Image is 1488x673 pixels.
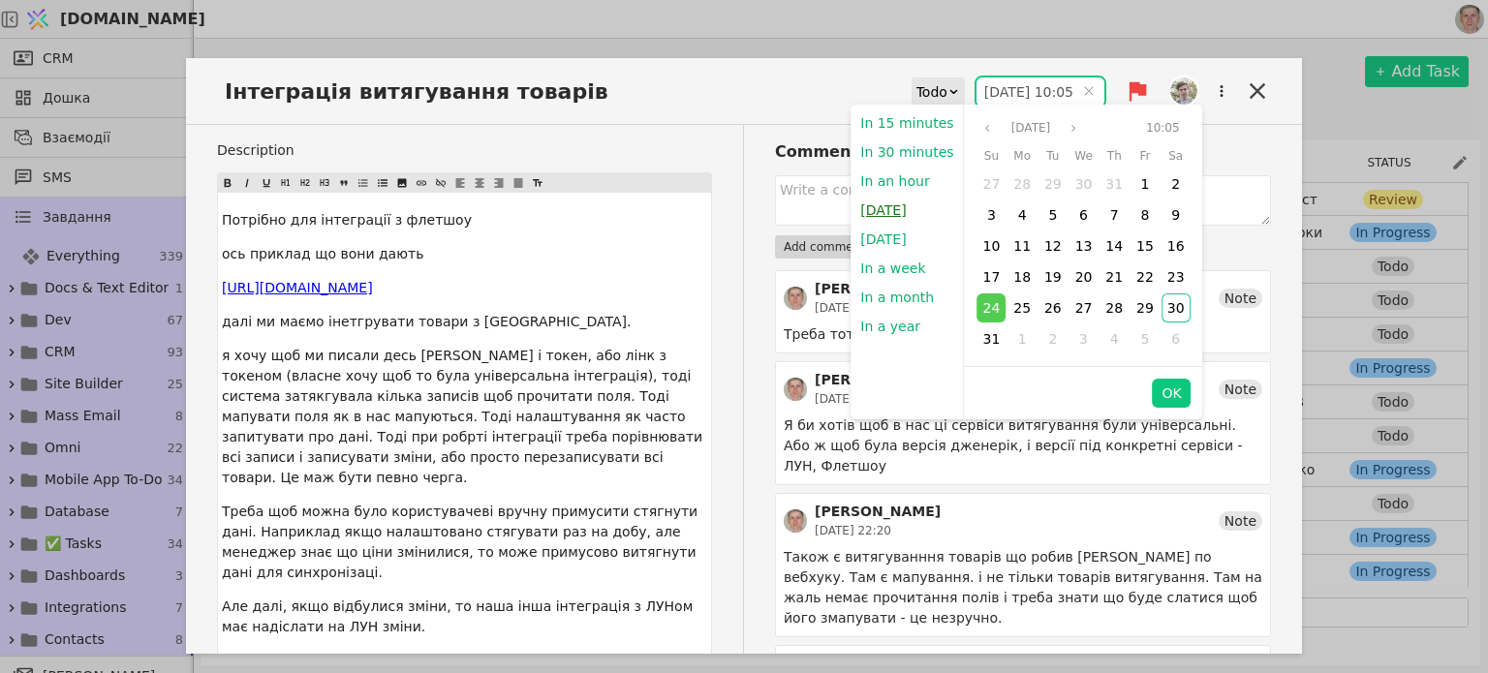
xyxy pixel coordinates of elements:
span: 19 [1044,269,1062,285]
div: 12 Aug 2025 [1038,230,1069,261]
div: 16 Aug 2025 [1161,230,1192,261]
img: Ad [1170,77,1197,105]
svg: close [1083,85,1095,97]
div: Note [1219,380,1262,399]
div: 02 Aug 2025 [1161,168,1192,199]
div: 01 Sep 2025 [1007,324,1037,353]
div: 13 Aug 2025 [1069,231,1099,260]
button: Next month [1062,116,1085,139]
div: [DATE] 21:18 [815,299,941,317]
div: 09 Aug 2025 [1161,199,1192,230]
span: Su [984,144,999,168]
img: РS [784,378,807,401]
span: 16 [1167,238,1185,254]
span: 28 [1105,300,1123,316]
span: далі ми маємо інетгрувати товари з [GEOGRAPHIC_DATA]. [222,314,631,329]
div: 28 Jul 2025 [1007,168,1038,199]
div: 12 Aug 2025 [1038,231,1068,260]
div: 22 Aug 2025 [1130,261,1161,292]
span: 6 [1079,207,1088,223]
span: 3 [1079,331,1088,347]
div: 29 Jul 2025 [1038,169,1068,199]
div: 28 Aug 2025 [1100,293,1129,322]
button: Add comment [775,235,874,259]
button: In 15 minutes [851,108,963,138]
div: 29 Jul 2025 [1038,168,1069,199]
span: 3 [987,207,996,223]
div: 25 Aug 2025 [1007,292,1038,323]
div: 23 Aug 2025 [1161,261,1192,292]
span: Sa [1168,144,1183,168]
div: 30 Aug 2025 [1161,292,1192,323]
span: я хочу щоб ми писали десь [PERSON_NAME] і токен, або лінк з токеном (власне хочу щоб то була унів... [222,348,707,485]
div: 30 Jul 2025 [1069,168,1100,199]
div: [DATE] 22:20 [815,522,941,539]
span: ось приклад що вони дають [222,246,423,261]
span: Треба щоб можна було користувачеві вручну примусити стягнути дані. Наприклад якщо налаштовано стя... [222,504,702,580]
div: 18 Aug 2025 [1007,262,1037,291]
span: 27 [1075,300,1093,316]
button: In 30 minutes [851,138,963,167]
div: Note [1219,289,1262,308]
span: 30 [1075,176,1093,192]
div: 15 Aug 2025 [1130,230,1161,261]
div: Aug 2025 [976,143,1192,354]
span: 12 [1044,238,1062,254]
div: Note [1219,511,1262,531]
div: 27 Aug 2025 [1069,293,1099,322]
div: 04 Aug 2025 [1007,200,1037,229]
div: 04 Sep 2025 [1099,323,1130,354]
div: 02 Aug 2025 [1162,169,1191,199]
span: Але далі, якщо відбулися зміни, то наша інша інтеграція з ЛУНом має надіслати на ЛУН зміни. [222,598,697,634]
div: 23 Aug 2025 [1162,262,1191,291]
svg: angle left [982,122,994,134]
span: Clear [1083,81,1095,101]
span: [URL][DOMAIN_NAME] [222,280,373,295]
svg: angle right [1068,122,1079,134]
button: In a year [851,312,930,341]
div: 27 Jul 2025 [976,169,1006,199]
span: 15 [1136,238,1154,254]
div: 26 Aug 2025 [1038,293,1068,322]
div: 15 Aug 2025 [1131,231,1160,260]
div: Я би хотів щоб в нас ці сервіси витягування були універсальні. Або ж щоб була версія дженерік, і ... [784,415,1262,476]
span: 5 [1048,207,1057,223]
div: 18 Aug 2025 [1007,261,1038,292]
span: Mo [1013,144,1031,168]
div: 10 Aug 2025 [976,231,1006,260]
div: 05 Aug 2025 [1038,199,1069,230]
span: Fr [1140,144,1151,168]
button: In an hour [851,167,939,196]
button: In a week [851,254,935,283]
span: Потрібно для інтеграції з флетшоу [222,212,472,228]
div: 05 Aug 2025 [1038,200,1068,229]
span: 13 [1075,238,1093,254]
div: 21 Aug 2025 [1099,261,1130,292]
div: 16 Aug 2025 [1162,231,1191,260]
div: 06 Aug 2025 [1069,200,1099,229]
div: 17 Aug 2025 [976,262,1006,291]
div: 21 Aug 2025 [1100,262,1129,291]
div: 06 Sep 2025 [1161,323,1192,354]
div: 31 Aug 2025 [976,324,1006,353]
button: Previous month [976,116,1000,139]
button: [DATE] [851,225,915,254]
span: 25 [1013,300,1031,316]
label: Description [217,140,712,161]
span: 17 [983,269,1001,285]
span: 31 [1105,176,1123,192]
div: 07 Aug 2025 [1100,200,1129,229]
div: 13 Aug 2025 [1069,230,1100,261]
button: Select month [1004,116,1059,139]
span: 4 [1110,331,1119,347]
span: 29 [1044,176,1062,192]
div: 01 Aug 2025 [1131,169,1160,199]
span: 27 [983,176,1001,192]
span: 14 [1105,238,1123,254]
span: Th [1107,144,1122,168]
div: 31 Aug 2025 [976,323,1007,354]
div: 29 Aug 2025 [1131,293,1160,322]
div: Треба тотал прайс в нас вивести [784,324,1262,345]
button: [DATE] [851,196,915,225]
div: [PERSON_NAME] [815,279,941,299]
